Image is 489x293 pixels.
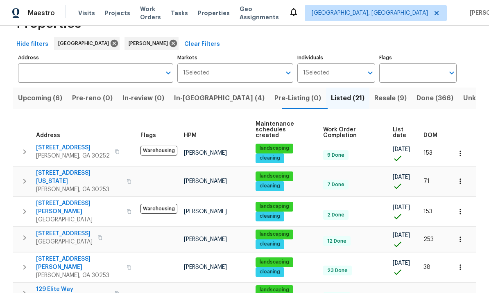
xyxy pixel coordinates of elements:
[256,145,292,152] span: landscaping
[256,155,283,162] span: cleaning
[256,259,292,266] span: landscaping
[364,67,376,79] button: Open
[54,37,120,50] div: [GEOGRAPHIC_DATA]
[129,39,171,47] span: [PERSON_NAME]
[13,37,52,52] button: Hide filters
[274,92,321,104] span: Pre-Listing (0)
[36,144,110,152] span: [STREET_ADDRESS]
[184,39,220,50] span: Clear Filters
[36,255,122,271] span: [STREET_ADDRESS][PERSON_NAME]
[36,185,122,194] span: [PERSON_NAME], GA 30253
[312,9,428,17] span: [GEOGRAPHIC_DATA], [GEOGRAPHIC_DATA]
[324,152,348,159] span: 9 Done
[423,264,430,270] span: 38
[393,205,410,210] span: [DATE]
[28,9,55,17] span: Maestro
[36,133,60,138] span: Address
[36,152,110,160] span: [PERSON_NAME], GA 30252
[256,213,283,220] span: cleaning
[36,271,122,279] span: [PERSON_NAME], GA 30253
[393,174,410,180] span: [DATE]
[393,260,410,266] span: [DATE]
[72,92,113,104] span: Pre-reno (0)
[184,237,227,242] span: [PERSON_NAME]
[256,231,292,238] span: landscaping
[423,237,434,242] span: 253
[324,238,350,245] span: 12 Done
[18,55,173,60] label: Address
[374,92,407,104] span: Resale (9)
[174,92,265,104] span: In-[GEOGRAPHIC_DATA] (4)
[256,183,283,189] span: cleaning
[171,10,188,16] span: Tasks
[256,241,283,248] span: cleaning
[379,55,457,60] label: Flags
[184,178,227,184] span: [PERSON_NAME]
[16,39,48,50] span: Hide filters
[256,203,292,210] span: landscaping
[184,150,227,156] span: [PERSON_NAME]
[183,70,210,77] span: 1 Selected
[78,9,95,17] span: Visits
[393,232,410,238] span: [DATE]
[393,146,410,152] span: [DATE]
[256,121,309,138] span: Maintenance schedules created
[140,204,177,214] span: Warehousing
[177,55,294,60] label: Markets
[256,268,283,275] span: cleaning
[331,92,364,104] span: Listed (21)
[181,37,223,52] button: Clear Filters
[184,209,227,214] span: [PERSON_NAME]
[125,37,179,50] div: [PERSON_NAME]
[323,127,379,138] span: Work Order Completion
[36,169,122,185] span: [STREET_ADDRESS][US_STATE]
[184,133,197,138] span: HPM
[423,133,437,138] span: DOM
[198,9,230,17] span: Properties
[240,5,279,21] span: Geo Assignments
[140,146,177,156] span: Warehousing
[163,67,174,79] button: Open
[297,55,375,60] label: Individuals
[324,267,351,274] span: 23 Done
[36,216,122,224] span: [GEOGRAPHIC_DATA]
[417,92,453,104] span: Done (366)
[423,150,432,156] span: 153
[283,67,294,79] button: Open
[122,92,164,104] span: In-review (0)
[324,212,348,219] span: 2 Done
[393,127,410,138] span: List date
[105,9,130,17] span: Projects
[446,67,457,79] button: Open
[36,238,93,246] span: [GEOGRAPHIC_DATA]
[303,70,330,77] span: 1 Selected
[140,133,156,138] span: Flags
[16,20,81,28] span: Properties
[18,92,62,104] span: Upcoming (6)
[36,199,122,216] span: [STREET_ADDRESS][PERSON_NAME]
[324,181,348,188] span: 7 Done
[256,173,292,180] span: landscaping
[423,178,430,184] span: 71
[423,209,432,214] span: 153
[140,5,161,21] span: Work Orders
[58,39,112,47] span: [GEOGRAPHIC_DATA]
[36,230,93,238] span: [STREET_ADDRESS]
[184,264,227,270] span: [PERSON_NAME]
